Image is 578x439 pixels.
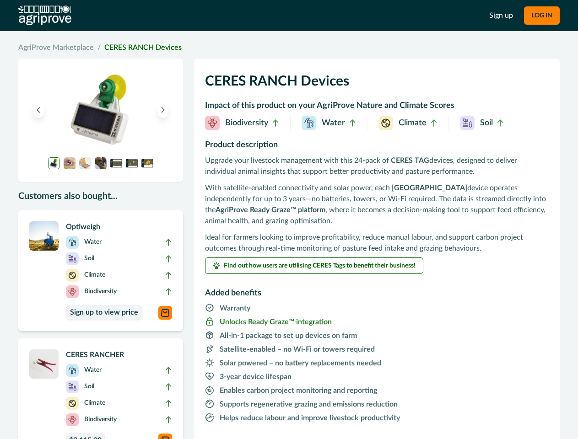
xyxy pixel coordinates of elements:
[79,157,91,169] img: A box of CERES RANCH devices
[97,42,101,53] span: /
[84,382,94,391] p: Soil
[18,42,560,53] nav: breadcrumb
[392,184,467,192] strong: [GEOGRAPHIC_DATA]
[66,349,172,360] p: CERES RANCHER
[29,349,59,379] img: A CERES RANCHER APPLICATOR
[157,102,168,118] button: Next image
[205,99,549,116] h2: Impact of this product on your AgriProve Nature and Climate Scores
[205,182,549,226] p: With satellite-enabled connectivity and solar power, each device operates independently for up to...
[205,278,549,302] h2: Added benefits
[104,44,182,51] a: CERES RANCH Devices
[399,117,427,129] p: Climate
[220,371,292,382] p: 3-year device lifespan
[84,287,117,296] p: Biodiversity
[48,157,60,169] img: A single CERES RANCH device
[524,6,560,25] button: LOG IN
[220,344,375,355] p: Satellite-enabled – no Wi-Fi or towers required
[70,308,138,317] p: Sign up to view price
[205,155,549,177] p: Upgrade your livestock management with this 24-pack of devices, designed to deliver individual an...
[110,157,122,169] img: A screenshot of the Ready Graze application showing a 3D map of animal positions
[29,70,172,150] img: A single CERES RANCH device
[224,262,416,269] span: Find out how users are utilising CERES Tags to benefit their business!
[141,157,153,169] img: A screenshot of the Ready Graze application showing a paddock layout
[84,415,117,424] p: Biodiversity
[489,10,513,21] a: Sign up
[95,157,107,169] img: A CERES RANCH device applied to the ear of a cow
[220,385,377,396] p: Enables carbon project monitoring and reporting
[18,42,94,53] a: AgriProve Marketplace
[84,270,105,280] p: Climate
[220,412,400,423] p: Helps reduce labour and improve livestock productivity
[18,5,71,26] img: AgriProve logo
[322,117,345,129] p: Water
[205,257,423,274] button: Find out how users are utilising CERES Tags to benefit their business!
[205,139,549,155] h2: Product description
[126,157,138,169] img: A screenshot of the Ready Graze application showing a heatmap of grazing activity
[64,157,76,169] img: A hand holding a CERES RANCH device
[216,206,325,214] strong: AgriProve Ready Graze™ platform
[66,305,142,320] a: Sign up to view price
[29,221,59,251] img: A single CERES RANCH device
[220,358,381,369] p: Solar powered – no battery replacements needed
[84,237,102,247] p: Water
[66,221,172,232] p: Optiweigh
[225,117,268,129] p: Biodiversity
[205,70,549,99] h1: CERES RANCH Devices
[391,157,429,164] strong: CERES TAG
[84,365,102,375] p: Water
[220,330,357,341] p: All-in-1 package to set up devices on farm
[18,189,183,203] p: Customers also bought...
[220,399,398,410] p: Supports regenerative grazing and emissions reduction
[220,316,332,327] p: Unlocks Ready Graze™ integration
[220,303,250,314] p: Warranty
[480,117,493,129] p: Soil
[84,398,105,408] p: Climate
[205,232,549,254] p: Ideal for farmers looking to improve profitability, reduce manual labour, and support carbon proj...
[33,102,44,118] button: Previous image
[84,254,94,263] p: Soil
